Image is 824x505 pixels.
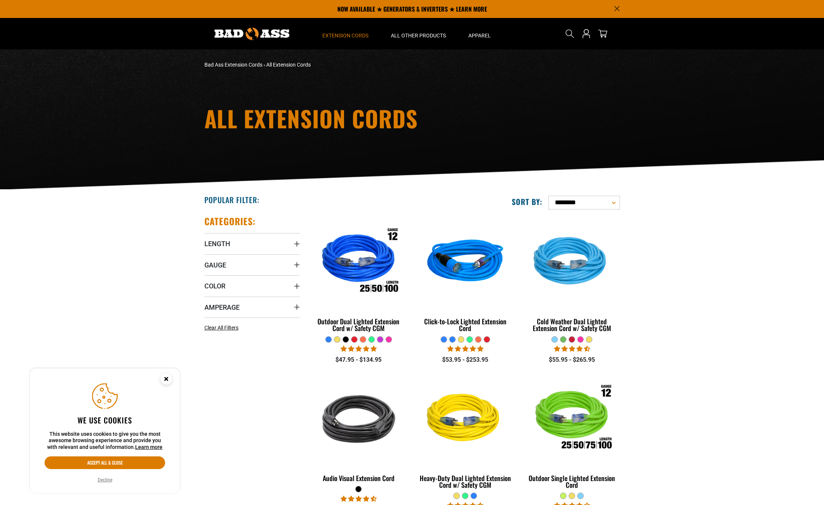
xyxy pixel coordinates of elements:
[311,376,406,462] img: black
[264,62,265,68] span: ›
[311,372,407,486] a: black Audio Visual Extension Cord
[417,372,513,493] a: yellow Heavy-Duty Dual Lighted Extension Cord w/ Safety CGM
[204,233,300,254] summary: Length
[524,475,620,488] div: Outdoor Single Lighted Extension Cord
[391,32,446,39] span: All Other Products
[45,431,165,451] p: This website uses cookies to give you the most awesome browsing experience and provide you with r...
[95,476,115,484] button: Decline
[204,195,259,205] h2: Popular Filter:
[512,197,542,206] label: Sort by:
[204,297,300,318] summary: Amperage
[266,62,311,68] span: All Extension Cords
[311,355,407,364] div: $47.95 - $134.95
[311,18,380,49] summary: Extension Cords
[525,376,619,462] img: Outdoor Single Lighted Extension Cord
[554,345,590,352] span: 4.62 stars
[204,215,256,227] h2: Categories:
[204,107,478,129] h1: All Extension Cords
[204,239,230,248] span: Length
[204,61,478,69] nav: breadcrumbs
[45,415,165,425] h2: We use cookies
[468,32,491,39] span: Apparel
[417,215,513,336] a: blue Click-to-Lock Lighted Extension Cord
[204,303,240,312] span: Amperage
[322,32,368,39] span: Extension Cords
[311,219,406,305] img: Outdoor Dual Lighted Extension Cord w/ Safety CGM
[380,18,457,49] summary: All Other Products
[341,495,377,502] span: 4.72 stars
[311,475,407,481] div: Audio Visual Extension Cord
[204,324,241,332] a: Clear All Filters
[564,28,576,40] summary: Search
[215,28,289,40] img: Bad Ass Extension Cords
[417,318,513,331] div: Click-to-Lock Lighted Extension Cord
[204,282,225,290] span: Color
[524,215,620,336] a: Light Blue Cold Weather Dual Lighted Extension Cord w/ Safety CGM
[418,219,513,305] img: blue
[30,368,180,493] aside: Cookie Consent
[447,345,483,352] span: 4.87 stars
[45,456,165,469] button: Accept all & close
[417,475,513,488] div: Heavy-Duty Dual Lighted Extension Cord w/ Safety CGM
[204,261,226,269] span: Gauge
[524,372,620,493] a: Outdoor Single Lighted Extension Cord Outdoor Single Lighted Extension Cord
[204,62,262,68] a: Bad Ass Extension Cords
[457,18,502,49] summary: Apparel
[525,219,619,305] img: Light Blue
[311,318,407,331] div: Outdoor Dual Lighted Extension Cord w/ Safety CGM
[341,345,377,352] span: 4.81 stars
[204,254,300,275] summary: Gauge
[524,318,620,331] div: Cold Weather Dual Lighted Extension Cord w/ Safety CGM
[311,215,407,336] a: Outdoor Dual Lighted Extension Cord w/ Safety CGM Outdoor Dual Lighted Extension Cord w/ Safety CGM
[135,444,162,450] a: Learn more
[204,325,238,331] span: Clear All Filters
[417,355,513,364] div: $53.95 - $253.95
[418,376,513,462] img: yellow
[204,275,300,296] summary: Color
[524,355,620,364] div: $55.95 - $265.95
